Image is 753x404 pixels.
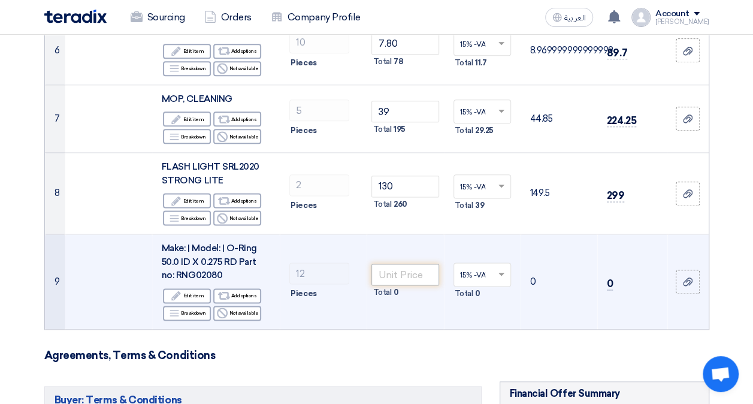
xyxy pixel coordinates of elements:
[394,56,403,68] span: 78
[44,10,107,23] img: Teradix logo
[289,32,349,53] input: RFQ_STEP1.ITEMS.2.AMOUNT_TITLE
[521,234,597,329] td: 0
[607,189,625,202] span: 299
[162,161,259,186] span: FLASH LIGHT SRL2020 STRONG LITE
[564,14,586,22] span: العربية
[213,44,261,59] div: Add options
[162,243,257,281] span: Make: | Model: | O-Ring 50.0 ID X 0.275 RD Part no: RNG02080
[163,44,211,59] div: Edit item
[291,57,316,69] span: Pieces
[213,288,261,303] div: Add options
[607,47,627,59] span: 89.7
[373,123,391,135] span: Total
[655,9,690,19] div: Account
[163,111,211,126] div: Edit item
[475,57,486,69] span: 11.7
[373,287,391,299] span: Total
[45,234,65,329] td: 9
[213,306,261,321] div: Not available
[394,198,407,210] span: 260
[394,287,399,299] span: 0
[45,85,65,153] td: 7
[371,101,439,122] input: Unit Price
[371,176,439,197] input: Unit Price
[373,198,391,210] span: Total
[163,61,211,76] div: Breakdown
[213,193,261,208] div: Add options
[121,4,195,31] a: Sourcing
[45,153,65,234] td: 8
[291,200,316,212] span: Pieces
[510,387,620,401] div: Financial Offer Summary
[163,288,211,303] div: Edit item
[521,17,597,85] td: 8.969999999999999
[453,174,511,198] ng-select: VAT
[373,56,391,68] span: Total
[261,4,370,31] a: Company Profile
[289,174,349,196] input: RFQ_STEP1.ITEMS.2.AMOUNT_TITLE
[455,125,473,137] span: Total
[213,61,261,76] div: Not available
[655,19,709,25] div: [PERSON_NAME]
[394,123,406,135] span: 195
[607,114,636,127] span: 224.25
[371,264,439,285] input: Unit Price
[291,288,316,300] span: Pieces
[163,193,211,208] div: Edit item
[213,210,261,225] div: Not available
[163,129,211,144] div: Breakdown
[213,129,261,144] div: Not available
[195,4,261,31] a: Orders
[703,356,739,392] a: Open chat
[289,263,349,284] input: RFQ_STEP1.ITEMS.2.AMOUNT_TITLE
[631,8,651,27] img: profile_test.png
[289,100,349,121] input: RFQ_STEP1.ITEMS.2.AMOUNT_TITLE
[455,288,473,300] span: Total
[607,278,613,290] span: 0
[521,153,597,234] td: 149.5
[475,200,484,212] span: 39
[545,8,593,27] button: العربية
[453,100,511,123] ng-select: VAT
[521,85,597,153] td: 44.85
[475,288,480,300] span: 0
[44,349,709,362] h3: Agreements, Terms & Conditions
[163,306,211,321] div: Breakdown
[45,17,65,85] td: 6
[213,111,261,126] div: Add options
[475,125,494,137] span: 29.25
[163,210,211,225] div: Breakdown
[453,32,511,56] ng-select: VAT
[162,94,232,104] span: MOP, CLEANING
[453,263,511,287] ng-select: VAT
[455,57,473,69] span: Total
[291,125,316,137] span: Pieces
[371,33,439,55] input: Unit Price
[455,200,473,212] span: Total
